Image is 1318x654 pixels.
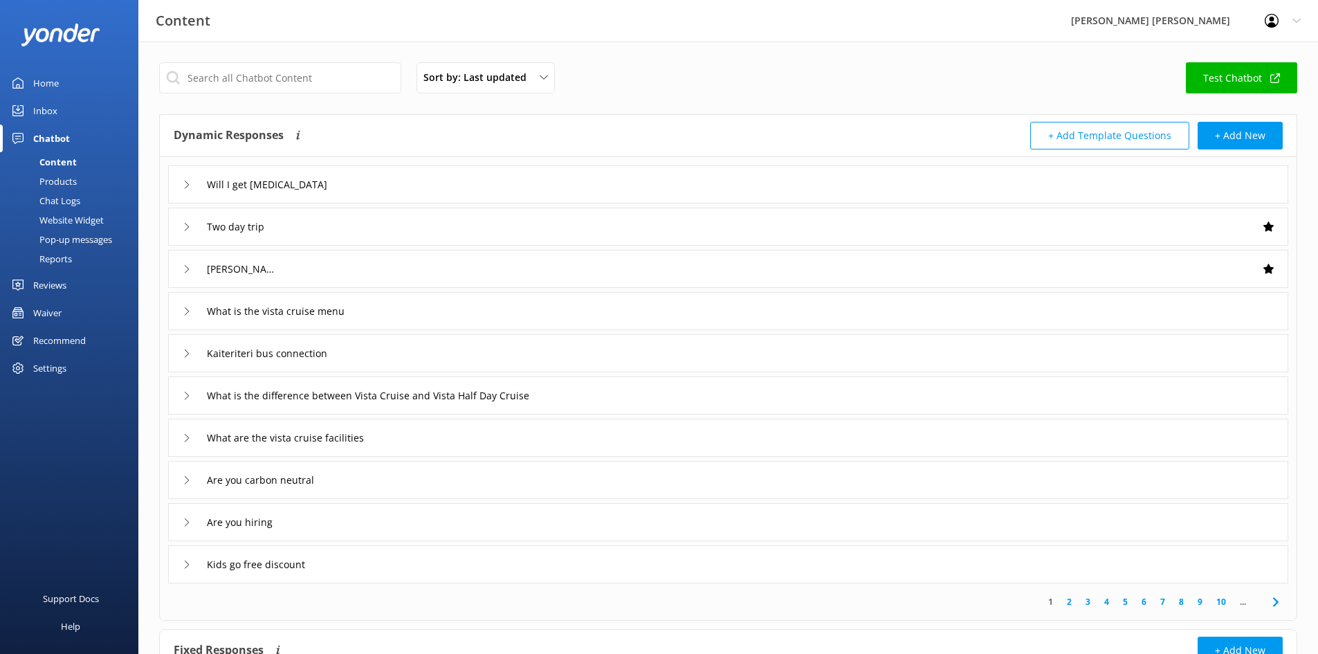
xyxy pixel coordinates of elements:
[33,69,59,97] div: Home
[21,24,100,46] img: yonder-white-logo.png
[8,210,104,230] div: Website Widget
[8,249,72,269] div: Reports
[33,299,62,327] div: Waiver
[1135,595,1153,608] a: 6
[156,10,210,32] h3: Content
[33,354,66,382] div: Settings
[8,152,138,172] a: Content
[8,152,77,172] div: Content
[33,125,70,152] div: Chatbot
[1041,595,1060,608] a: 1
[8,230,138,249] a: Pop-up messages
[1060,595,1079,608] a: 2
[33,271,66,299] div: Reviews
[8,191,80,210] div: Chat Logs
[1030,122,1189,149] button: + Add Template Questions
[1198,122,1283,149] button: + Add New
[33,327,86,354] div: Recommend
[1153,595,1172,608] a: 7
[159,62,401,93] input: Search all Chatbot Content
[43,585,99,612] div: Support Docs
[61,612,80,640] div: Help
[1186,62,1297,93] a: Test Chatbot
[8,172,77,191] div: Products
[1172,595,1191,608] a: 8
[1079,595,1097,608] a: 3
[8,249,138,269] a: Reports
[1116,595,1135,608] a: 5
[8,210,138,230] a: Website Widget
[8,191,138,210] a: Chat Logs
[1097,595,1116,608] a: 4
[33,97,57,125] div: Inbox
[1233,595,1253,608] span: ...
[423,70,535,85] span: Sort by: Last updated
[1191,595,1209,608] a: 9
[1209,595,1233,608] a: 10
[174,122,284,149] h4: Dynamic Responses
[8,230,112,249] div: Pop-up messages
[8,172,138,191] a: Products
